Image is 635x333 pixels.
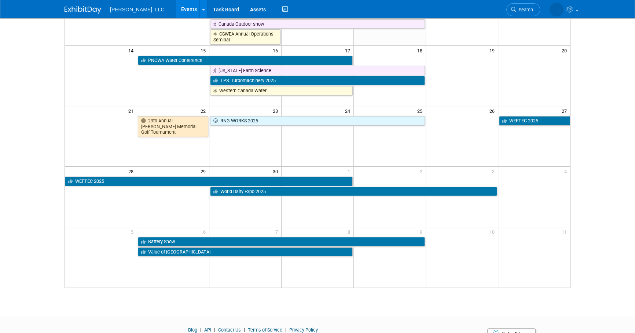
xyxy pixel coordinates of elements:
span: 23 [272,106,281,115]
span: 4 [564,167,570,176]
span: 30 [272,167,281,176]
span: 2 [419,167,426,176]
span: Search [516,7,533,12]
span: 5 [130,227,137,236]
a: API [204,327,211,333]
a: World Dairy Expo 2025 [210,187,497,196]
span: 24 [344,106,353,115]
a: Battery Show [138,237,425,247]
span: 25 [416,106,426,115]
span: 27 [561,106,570,115]
span: | [198,327,203,333]
span: 17 [344,46,353,55]
span: 9 [419,227,426,236]
a: CSWEA Annual Operations Seminar [210,29,280,44]
span: 10 [489,227,498,236]
a: Terms of Service [248,327,282,333]
a: TPS: Turbomachinery 2025 [210,76,425,85]
img: ExhibitDay [65,6,101,14]
a: 29th Annual [PERSON_NAME] Memorial Golf Tournament [138,116,208,137]
a: Search [506,3,540,16]
span: 16 [272,46,281,55]
span: | [283,327,288,333]
img: Megan James [550,3,564,16]
a: WEFTEC 2025 [499,116,570,126]
a: Value of [GEOGRAPHIC_DATA] [138,247,353,257]
span: [PERSON_NAME], LLC [110,7,165,12]
span: 8 [347,227,353,236]
span: 28 [128,167,137,176]
span: 18 [416,46,426,55]
a: Contact Us [218,327,241,333]
a: Canada Outdoor show [210,19,425,29]
span: | [242,327,247,333]
a: [US_STATE] Farm Science [210,66,425,75]
a: RNG WORKS 2025 [210,116,425,126]
span: 21 [128,106,137,115]
span: 3 [491,167,498,176]
span: 7 [275,227,281,236]
span: 26 [489,106,498,115]
span: 11 [561,227,570,236]
a: Blog [188,327,197,333]
span: 20 [561,46,570,55]
span: 6 [202,227,209,236]
span: 22 [200,106,209,115]
a: Privacy Policy [289,327,318,333]
span: 15 [200,46,209,55]
span: 19 [489,46,498,55]
span: 14 [128,46,137,55]
span: | [212,327,217,333]
span: 29 [200,167,209,176]
a: PNCWA Water Conference [138,56,353,65]
span: 1 [347,167,353,176]
a: WEFTEC 2025 [65,177,353,186]
a: Western Canada Water [210,86,353,96]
